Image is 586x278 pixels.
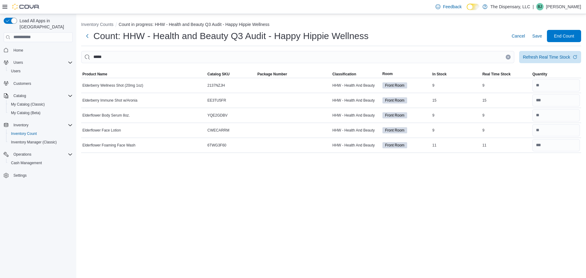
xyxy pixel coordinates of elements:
span: Load All Apps in [GEOGRAPHIC_DATA] [17,18,73,30]
a: Settings [11,172,29,179]
a: Customers [11,80,34,87]
span: Customers [11,80,73,87]
span: My Catalog (Beta) [11,110,41,115]
button: My Catalog (Classic) [6,100,75,109]
a: Home [11,47,26,54]
button: Product Name [81,70,206,78]
span: Elderberry Immune Shot w/Aronia [82,98,137,103]
span: Users [13,60,23,65]
a: Inventory Count [9,130,39,137]
button: Save [530,30,544,42]
button: Catalog [1,92,75,100]
span: HHW - Health And Beauty [332,128,375,133]
button: Settings [1,171,75,180]
input: This is a search bar. After typing your query, hit enter to filter the results lower in the page. [81,51,514,63]
span: BJ [538,3,542,10]
span: Product Name [82,72,107,77]
span: 2137NZJH [208,83,225,88]
button: Customers [1,79,75,88]
span: Inventory [13,123,28,128]
h1: Count: HHW - Health and Beauty Q3 Audit - Happy Hippie Wellness [93,30,369,42]
div: 9 [481,82,531,89]
span: Users [11,59,73,66]
span: My Catalog (Classic) [9,101,73,108]
span: HHW - Health And Beauty [332,113,375,118]
span: Customers [13,81,31,86]
span: Classification [332,72,356,77]
span: In Stock [432,72,447,77]
a: Cash Management [9,159,44,167]
input: Dark Mode [467,4,479,10]
span: Front Room [385,98,404,103]
span: Quantity [532,72,547,77]
button: Next [81,30,93,42]
a: My Catalog (Beta) [9,109,43,117]
button: Real Time Stock [481,70,531,78]
nav: Complex example [4,43,73,196]
span: Front Room [382,127,407,133]
span: Front Room [385,128,404,133]
button: Inventory [1,121,75,129]
span: Cash Management [9,159,73,167]
span: My Catalog (Classic) [11,102,45,107]
p: | [533,3,534,10]
span: Save [532,33,542,39]
span: Package Number [257,72,287,77]
span: Cash Management [11,161,42,165]
a: Users [9,67,23,75]
span: Front Room [385,143,404,148]
span: HHW - Health And Beauty [332,98,375,103]
div: Bayli Judd [536,3,544,10]
div: 11 [481,142,531,149]
div: 9 [431,82,481,89]
span: 6TWG3F60 [208,143,226,148]
button: End Count [547,30,581,42]
span: Inventory Count [11,131,37,136]
img: Cova [12,4,40,10]
div: Refresh Real Time Stock [523,54,570,60]
span: Users [9,67,73,75]
button: My Catalog (Beta) [6,109,75,117]
span: Cancel [512,33,525,39]
button: Users [6,67,75,75]
button: In Stock [431,70,481,78]
button: Package Number [256,70,331,78]
a: Inventory Manager (Classic) [9,139,59,146]
p: The Dispensary, LLC [490,3,530,10]
span: Operations [13,152,31,157]
button: Clear input [506,55,511,60]
span: Room [382,71,393,76]
span: YQE2GDBV [208,113,228,118]
span: Inventory Manager (Classic) [9,139,73,146]
span: HHW - Health And Beauty [332,83,375,88]
button: Refresh Real Time Stock [519,51,581,63]
span: Catalog [11,92,73,99]
span: Elderberry Wellness Shot (20mg 1oz) [82,83,143,88]
button: Catalog [11,92,28,99]
span: Front Room [382,112,407,118]
span: Home [11,46,73,54]
span: Catalog SKU [208,72,230,77]
button: Inventory Counts [81,22,114,27]
span: CWECARRM [208,128,230,133]
span: Inventory Manager (Classic) [11,140,57,145]
span: Operations [11,151,73,158]
div: 9 [481,112,531,119]
span: Elderflower Body Serum 8oz. [82,113,130,118]
button: Operations [1,150,75,159]
button: Catalog SKU [206,70,256,78]
button: Quantity [531,70,581,78]
span: Catalog [13,93,26,98]
div: 15 [481,97,531,104]
span: Front Room [382,82,407,88]
span: HHW - Health And Beauty [332,143,375,148]
span: Elderflower Face Lotion [82,128,121,133]
button: Cash Management [6,159,75,167]
span: Front Room [382,142,407,148]
span: Settings [13,173,27,178]
span: Inventory [11,121,73,129]
span: Feedback [443,4,461,10]
span: Home [13,48,23,53]
span: EE3TU5FR [208,98,226,103]
a: My Catalog (Classic) [9,101,47,108]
